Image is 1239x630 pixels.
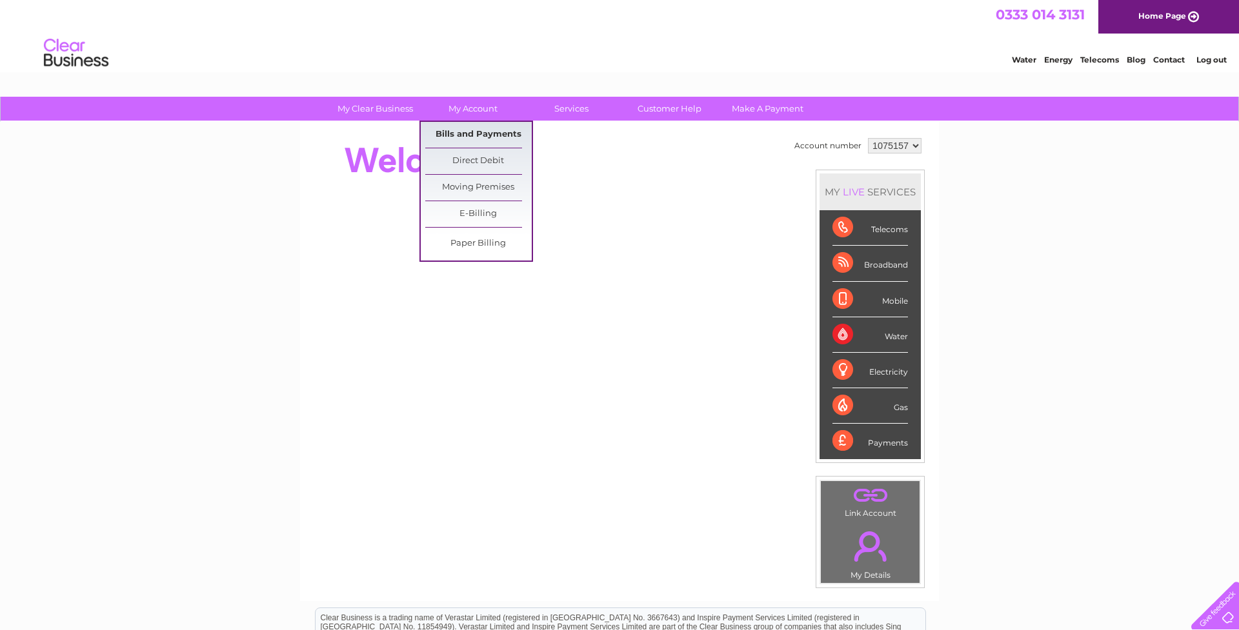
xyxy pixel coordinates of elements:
[832,424,908,458] div: Payments
[1196,55,1227,64] a: Log out
[840,186,867,198] div: LIVE
[832,353,908,388] div: Electricity
[1080,55,1119,64] a: Telecoms
[1153,55,1185,64] a: Contact
[425,231,532,257] a: Paper Billing
[714,97,821,121] a: Make A Payment
[820,480,920,521] td: Link Account
[820,173,921,210] div: MY SERVICES
[316,7,925,63] div: Clear Business is a trading name of Verastar Limited (registered in [GEOGRAPHIC_DATA] No. 3667643...
[832,388,908,424] div: Gas
[832,210,908,246] div: Telecoms
[1127,55,1145,64] a: Blog
[824,484,916,507] a: .
[420,97,527,121] a: My Account
[518,97,625,121] a: Services
[996,6,1085,23] a: 0333 014 3131
[832,282,908,317] div: Mobile
[425,148,532,174] a: Direct Debit
[791,135,865,157] td: Account number
[322,97,428,121] a: My Clear Business
[832,317,908,353] div: Water
[824,524,916,569] a: .
[1044,55,1073,64] a: Energy
[43,34,109,73] img: logo.png
[1012,55,1036,64] a: Water
[820,520,920,584] td: My Details
[616,97,723,121] a: Customer Help
[425,201,532,227] a: E-Billing
[832,246,908,281] div: Broadband
[425,175,532,201] a: Moving Premises
[425,122,532,148] a: Bills and Payments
